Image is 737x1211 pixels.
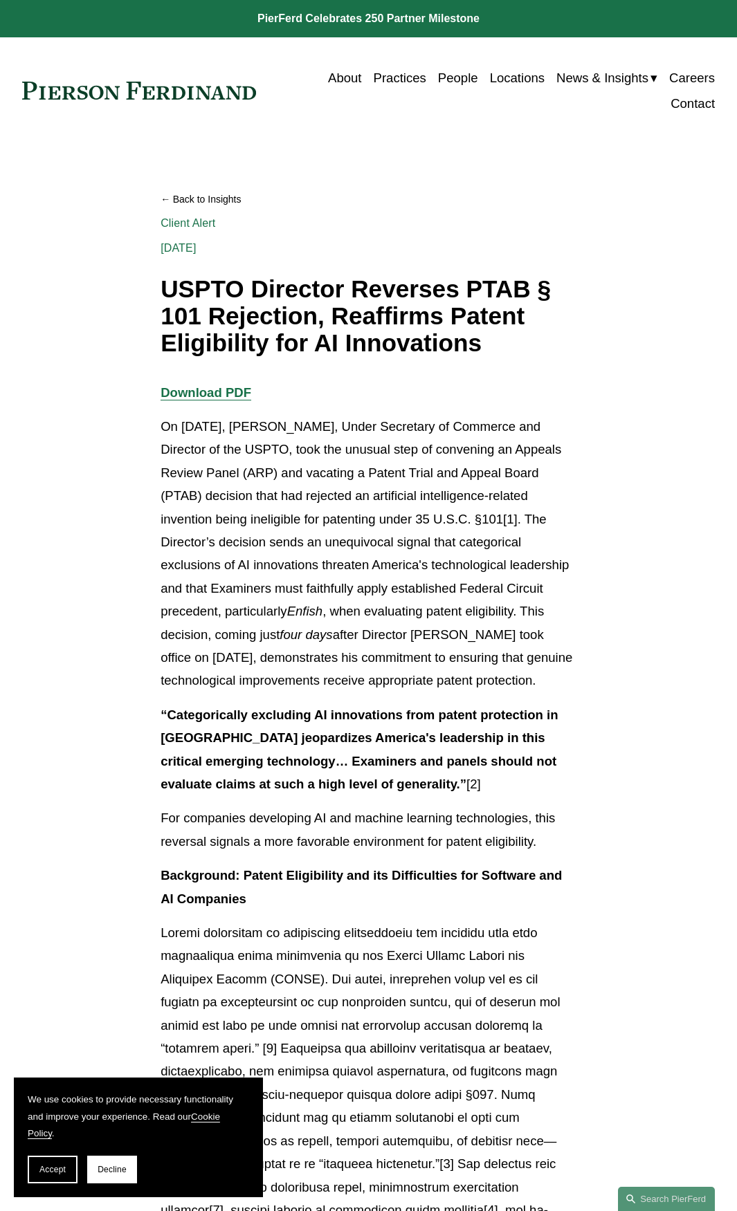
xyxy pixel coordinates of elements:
a: About [328,65,361,91]
span: Accept [39,1165,66,1174]
a: Locations [490,65,545,91]
p: We use cookies to provide necessary functionality and improve your experience. Read our . [28,1091,249,1142]
a: Practices [374,65,426,91]
a: Contact [671,91,715,116]
a: Search this site [618,1187,715,1211]
a: Client Alert [161,217,215,229]
a: Download PDF [161,385,251,400]
em: Enfish [287,604,323,618]
a: Cookie Policy [28,1111,220,1138]
button: Accept [28,1156,78,1183]
h1: USPTO Director Reverses PTAB § 101 Rejection, Reaffirms Patent Eligibility for AI Innovations [161,276,576,356]
button: Decline [87,1156,137,1183]
section: Cookie banner [14,1078,263,1197]
span: News & Insights [556,66,648,89]
a: folder dropdown [556,65,657,91]
em: four days [280,627,332,642]
p: On [DATE], [PERSON_NAME], Under Secretary of Commerce and Director of the USPTO, took the unusual... [161,415,576,692]
strong: Background: Patent Eligibility and its Difficulties for Software and AI Companies [161,868,565,905]
strong: “Categorically excluding AI innovations from patent protection in [GEOGRAPHIC_DATA] jeopardizes A... [161,708,562,791]
p: For companies developing AI and machine learning technologies, this reversal signals a more favor... [161,806,576,853]
span: Decline [98,1165,127,1174]
a: Careers [669,65,715,91]
p: [2] [161,703,576,796]
a: Back to Insights [161,188,576,211]
a: People [438,65,478,91]
span: [DATE] [161,242,196,254]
